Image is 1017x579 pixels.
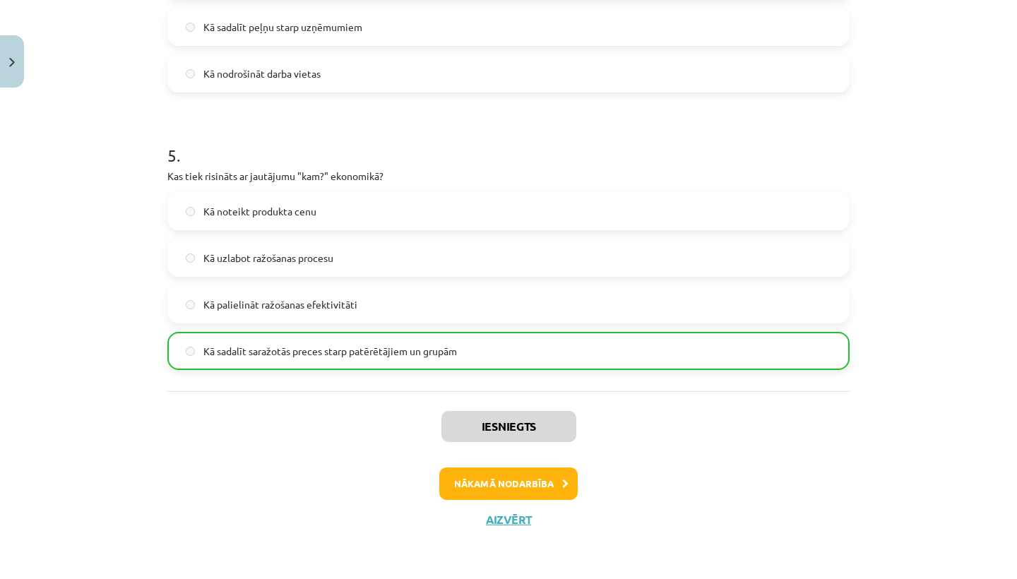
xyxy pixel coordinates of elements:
input: Kā sadalīt peļņu starp uzņēmumiem [186,23,195,32]
button: Aizvērt [482,513,535,527]
span: Kā nodrošināt darba vietas [203,66,321,81]
span: Kā uzlabot ražošanas procesu [203,251,333,265]
input: Kā uzlabot ražošanas procesu [186,253,195,263]
p: Kas tiek risināts ar jautājumu "kam?" ekonomikā? [167,169,850,184]
input: Kā nodrošināt darba vietas [186,69,195,78]
img: icon-close-lesson-0947bae3869378f0d4975bcd49f059093ad1ed9edebbc8119c70593378902aed.svg [9,58,15,67]
h1: 5 . [167,121,850,165]
span: Kā noteikt produkta cenu [203,204,316,219]
span: Kā sadalīt peļņu starp uzņēmumiem [203,20,362,35]
button: Nākamā nodarbība [439,467,578,500]
span: Kā sadalīt saražotās preces starp patērētājiem un grupām [203,344,457,359]
button: Iesniegts [441,411,576,442]
input: Kā sadalīt saražotās preces starp patērētājiem un grupām [186,347,195,356]
input: Kā noteikt produkta cenu [186,207,195,216]
span: Kā palielināt ražošanas efektivitāti [203,297,357,312]
input: Kā palielināt ražošanas efektivitāti [186,300,195,309]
